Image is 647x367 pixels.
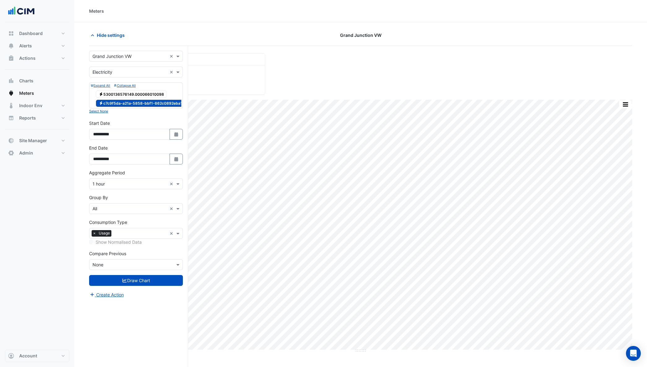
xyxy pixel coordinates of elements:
[19,90,34,96] span: Meters
[340,32,382,38] span: Grand Junction VW
[91,83,110,88] button: Expand All
[114,83,136,88] button: Collapse All
[89,120,110,126] label: Start Date
[5,112,69,124] button: Reports
[5,134,69,147] button: Site Manager
[99,101,103,106] fa-icon: Electricity
[89,275,183,286] button: Draw Chart
[19,138,47,144] span: Site Manager
[170,205,175,212] span: Clear
[5,99,69,112] button: Indoor Env
[89,108,108,114] button: Select None
[170,230,175,237] span: Clear
[5,147,69,159] button: Admin
[170,181,175,187] span: Clear
[92,230,97,236] span: ×
[8,78,14,84] app-icon: Charts
[96,90,167,98] span: 5300136576149.000066010098
[89,194,108,201] label: Group By
[114,84,136,88] small: Collapse All
[89,145,108,151] label: End Date
[170,69,175,75] span: Clear
[89,219,127,225] label: Consumption Type
[19,78,33,84] span: Charts
[8,115,14,121] app-icon: Reports
[97,230,111,236] span: Usage
[89,109,108,113] small: Select None
[19,55,36,61] span: Actions
[5,27,69,40] button: Dashboard
[8,138,14,144] app-icon: Site Manager
[19,353,37,359] span: Account
[8,43,14,49] app-icon: Alerts
[89,250,126,257] label: Compare Previous
[5,87,69,99] button: Meters
[619,100,632,108] button: More Options
[5,52,69,64] button: Actions
[5,350,69,362] button: Account
[8,90,14,96] app-icon: Meters
[5,40,69,52] button: Alerts
[8,30,14,37] app-icon: Dashboard
[174,132,179,137] fa-icon: Select Date
[19,150,33,156] span: Admin
[5,75,69,87] button: Charts
[89,8,104,14] div: Meters
[7,5,35,17] img: Company Logo
[19,30,43,37] span: Dashboard
[19,115,36,121] span: Reports
[99,92,103,96] fa-icon: Electricity
[89,30,129,41] button: Hide settings
[91,84,110,88] small: Expand All
[97,32,125,38] span: Hide settings
[19,43,32,49] span: Alerts
[96,239,142,245] label: Show Normalised Data
[96,100,185,107] span: c7c9f5da-a21a-5858-bbf1-662c0892eba1
[8,103,14,109] app-icon: Indoor Env
[8,150,14,156] app-icon: Admin
[626,346,641,361] div: Open Intercom Messenger
[89,169,125,176] label: Aggregate Period
[174,156,179,162] fa-icon: Select Date
[170,53,175,59] span: Clear
[89,291,124,298] button: Create Action
[8,55,14,61] app-icon: Actions
[89,239,183,245] div: Selected meters/streams do not support normalisation
[19,103,42,109] span: Indoor Env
